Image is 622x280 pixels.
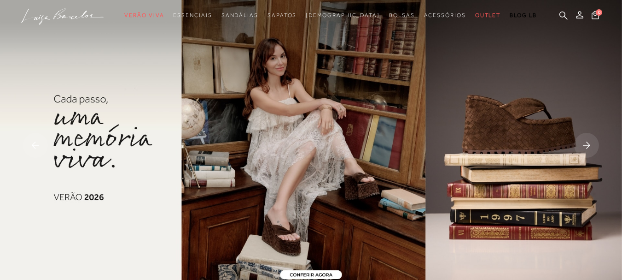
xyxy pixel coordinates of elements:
[596,9,602,16] span: 0
[589,10,602,23] button: 0
[124,7,164,24] a: categoryNavScreenReaderText
[221,7,258,24] a: categoryNavScreenReaderText
[173,7,212,24] a: categoryNavScreenReaderText
[267,12,296,18] span: Sapatos
[173,12,212,18] span: Essenciais
[510,12,536,18] span: BLOG LB
[424,12,466,18] span: Acessórios
[124,12,164,18] span: Verão Viva
[267,7,296,24] a: categoryNavScreenReaderText
[424,7,466,24] a: categoryNavScreenReaderText
[510,7,536,24] a: BLOG LB
[389,7,415,24] a: categoryNavScreenReaderText
[306,12,380,18] span: [DEMOGRAPHIC_DATA]
[389,12,415,18] span: Bolsas
[475,7,501,24] a: categoryNavScreenReaderText
[306,7,380,24] a: noSubCategoriesText
[475,12,501,18] span: Outlet
[221,12,258,18] span: Sandálias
